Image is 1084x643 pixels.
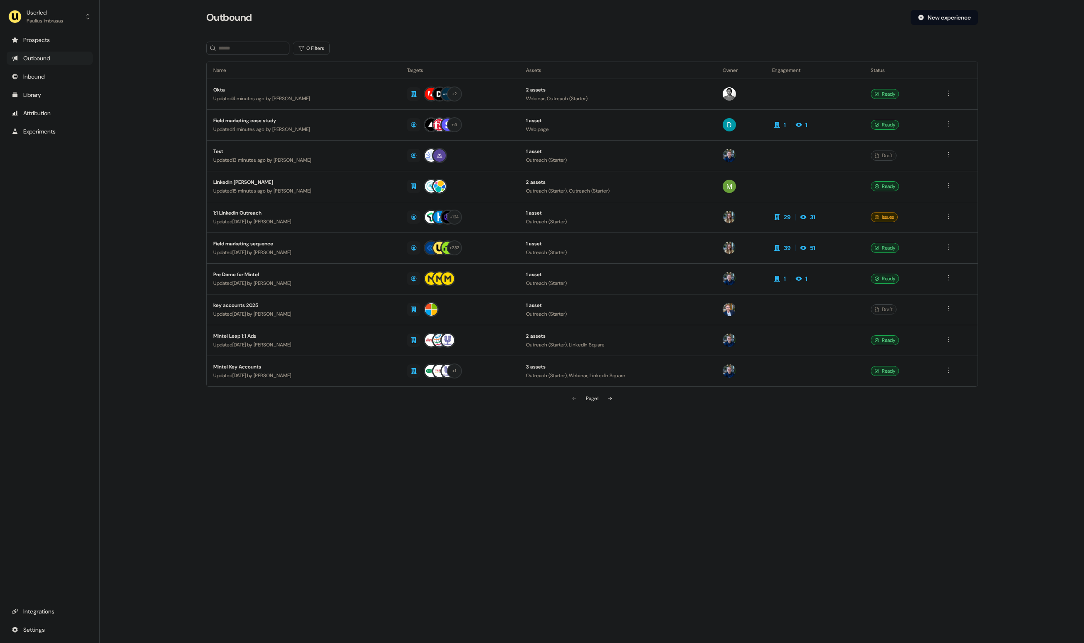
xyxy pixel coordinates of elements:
[526,94,709,103] div: Webinar, Outreach (Starter)
[7,70,93,83] a: Go to Inbound
[526,86,709,94] div: 2 assets
[12,72,88,81] div: Inbound
[871,89,899,99] div: Ready
[213,240,394,248] div: Field marketing sequence
[805,275,807,283] div: 1
[12,54,88,62] div: Outbound
[526,341,709,349] div: Outreach (Starter), LinkedIn Square
[526,156,709,164] div: Outreach (Starter)
[213,371,394,380] div: Updated [DATE] by [PERSON_NAME]
[12,127,88,136] div: Experiments
[871,243,899,253] div: Ready
[526,218,709,226] div: Outreach (Starter)
[7,623,93,636] a: Go to integrations
[213,248,394,257] div: Updated [DATE] by [PERSON_NAME]
[526,147,709,156] div: 1 asset
[207,62,400,79] th: Name
[450,213,459,221] div: + 124
[784,244,790,252] div: 39
[784,275,786,283] div: 1
[213,156,394,164] div: Updated 13 minutes ago by [PERSON_NAME]
[7,106,93,120] a: Go to attribution
[293,42,330,55] button: 0 Filters
[7,125,93,138] a: Go to experiments
[526,248,709,257] div: Outreach (Starter)
[213,341,394,349] div: Updated [DATE] by [PERSON_NAME]
[526,363,709,371] div: 3 assets
[526,371,709,380] div: Outreach (Starter), Webinar, LinkedIn Square
[213,301,394,309] div: key accounts 2025
[213,125,394,134] div: Updated 4 minutes ago by [PERSON_NAME]
[871,120,899,130] div: Ready
[452,90,457,98] div: + 2
[526,301,709,309] div: 1 asset
[7,52,93,65] a: Go to outbound experience
[723,210,736,224] img: Charlotte
[716,62,765,79] th: Owner
[526,332,709,340] div: 2 assets
[526,270,709,279] div: 1 asset
[810,244,815,252] div: 51
[213,218,394,226] div: Updated [DATE] by [PERSON_NAME]
[526,125,709,134] div: Web page
[526,187,709,195] div: Outreach (Starter), Outreach (Starter)
[723,87,736,101] img: Maz
[810,213,815,221] div: 31
[784,121,786,129] div: 1
[213,187,394,195] div: Updated 15 minutes ago by [PERSON_NAME]
[723,272,736,285] img: James
[213,363,394,371] div: Mintel Key Accounts
[213,209,394,217] div: 1:1 Linkedin Outreach
[7,605,93,618] a: Go to integrations
[871,366,899,376] div: Ready
[723,118,736,131] img: David
[805,121,807,129] div: 1
[723,303,736,316] img: Yann
[723,334,736,347] img: James
[27,8,63,17] div: Userled
[871,181,899,191] div: Ready
[864,62,937,79] th: Status
[452,367,457,375] div: + 1
[449,244,459,252] div: + 282
[723,180,736,193] img: Mickael
[400,62,519,79] th: Targets
[586,394,598,403] div: Page 1
[12,36,88,44] div: Prospects
[526,209,709,217] div: 1 asset
[871,212,898,222] div: Issues
[206,11,252,24] h3: Outbound
[911,10,978,25] button: New experience
[12,607,88,616] div: Integrations
[723,149,736,162] img: James
[12,91,88,99] div: Library
[526,240,709,248] div: 1 asset
[526,178,709,186] div: 2 assets
[213,94,394,103] div: Updated 4 minutes ago by [PERSON_NAME]
[526,310,709,318] div: Outreach (Starter)
[871,304,896,314] div: Draft
[784,213,790,221] div: 29
[213,116,394,125] div: Field marketing case study
[213,86,394,94] div: Okta
[452,121,457,129] div: + 5
[7,33,93,47] a: Go to prospects
[871,335,899,345] div: Ready
[213,270,394,279] div: Pre Demo for Mintel
[871,274,899,284] div: Ready
[526,116,709,125] div: 1 asset
[213,310,394,318] div: Updated [DATE] by [PERSON_NAME]
[213,147,394,156] div: Test
[27,17,63,25] div: Paulius Imbrasas
[213,332,394,340] div: Mintel Leap 1:1 Ads
[12,109,88,117] div: Attribution
[723,364,736,378] img: James
[213,178,394,186] div: LinkedIn [PERSON_NAME]
[871,151,896,161] div: Draft
[7,88,93,101] a: Go to templates
[519,62,716,79] th: Assets
[213,279,394,287] div: Updated [DATE] by [PERSON_NAME]
[7,7,93,27] button: UserledPaulius Imbrasas
[765,62,864,79] th: Engagement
